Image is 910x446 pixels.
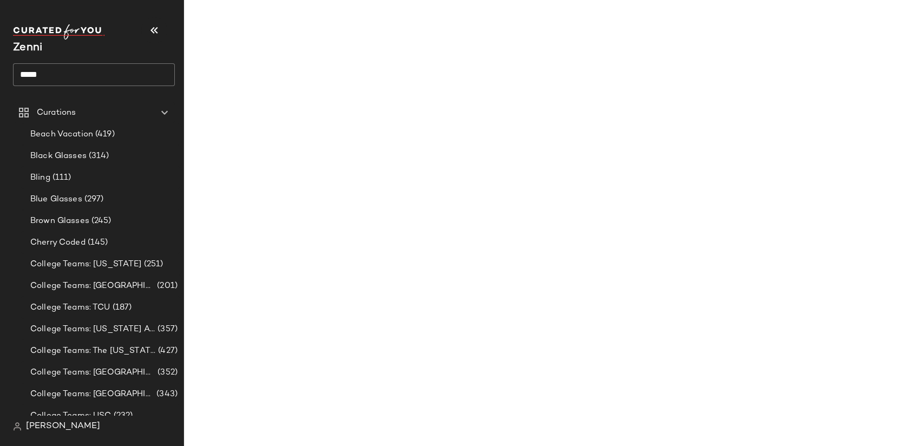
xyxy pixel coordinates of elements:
[37,107,76,119] span: Curations
[30,215,89,227] span: Brown Glasses
[110,301,132,314] span: (187)
[112,410,133,422] span: (232)
[30,280,155,292] span: College Teams: [GEOGRAPHIC_DATA]
[86,237,108,249] span: (145)
[13,24,105,40] img: cfy_white_logo.C9jOOHJF.svg
[30,345,156,357] span: College Teams: The [US_STATE] State
[30,258,142,271] span: College Teams: [US_STATE]
[89,215,112,227] span: (245)
[87,150,109,162] span: (314)
[30,150,87,162] span: Black Glasses
[155,323,178,336] span: (357)
[30,323,155,336] span: College Teams: [US_STATE] A&M
[154,388,178,401] span: (343)
[142,258,163,271] span: (251)
[50,172,71,184] span: (111)
[30,193,82,206] span: Blue Glasses
[156,345,178,357] span: (427)
[30,301,110,314] span: College Teams: TCU
[30,410,112,422] span: College Teams: USC
[155,280,178,292] span: (201)
[30,128,93,141] span: Beach Vacation
[93,128,115,141] span: (419)
[30,366,155,379] span: College Teams: [GEOGRAPHIC_DATA]
[30,172,50,184] span: Bling
[30,388,154,401] span: College Teams: [GEOGRAPHIC_DATA][US_STATE]
[13,42,42,54] span: Current Company Name
[26,420,100,433] span: [PERSON_NAME]
[155,366,178,379] span: (352)
[13,422,22,431] img: svg%3e
[82,193,104,206] span: (297)
[30,237,86,249] span: Cherry Coded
